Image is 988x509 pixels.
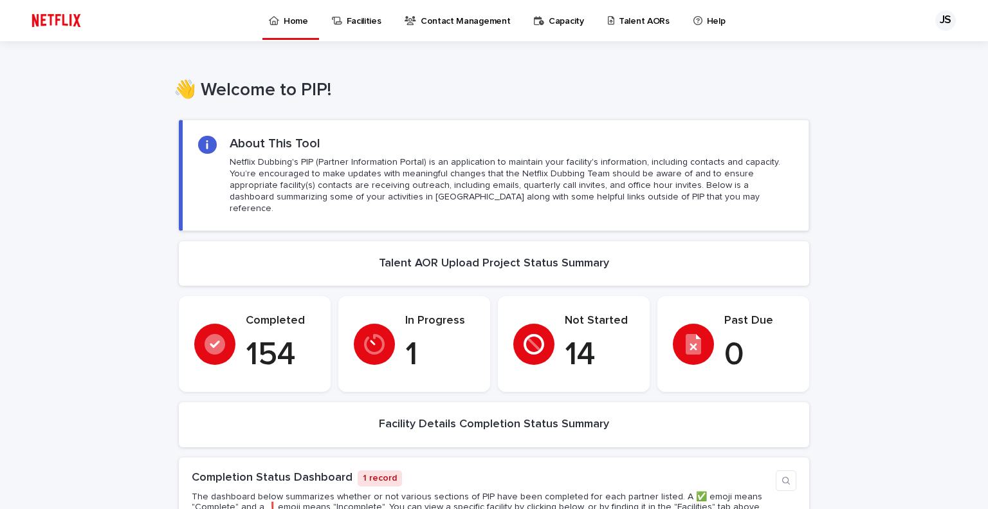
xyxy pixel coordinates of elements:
h1: 👋 Welcome to PIP! [174,80,804,102]
p: 1 record [358,470,402,486]
p: Past Due [724,314,794,328]
p: Netflix Dubbing's PIP (Partner Information Portal) is an application to maintain your facility's ... [230,156,793,215]
div: JS [935,10,956,31]
p: Completed [246,314,315,328]
a: Completion Status Dashboard [192,472,352,483]
h2: Talent AOR Upload Project Status Summary [379,257,609,271]
p: 154 [246,336,315,375]
p: In Progress [405,314,475,328]
p: 14 [565,336,634,375]
h2: Facility Details Completion Status Summary [379,418,609,432]
h2: About This Tool [230,136,320,151]
img: ifQbXi3ZQGMSEF7WDB7W [26,8,87,33]
p: 1 [405,336,475,375]
p: 0 [724,336,794,375]
p: Not Started [565,314,634,328]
